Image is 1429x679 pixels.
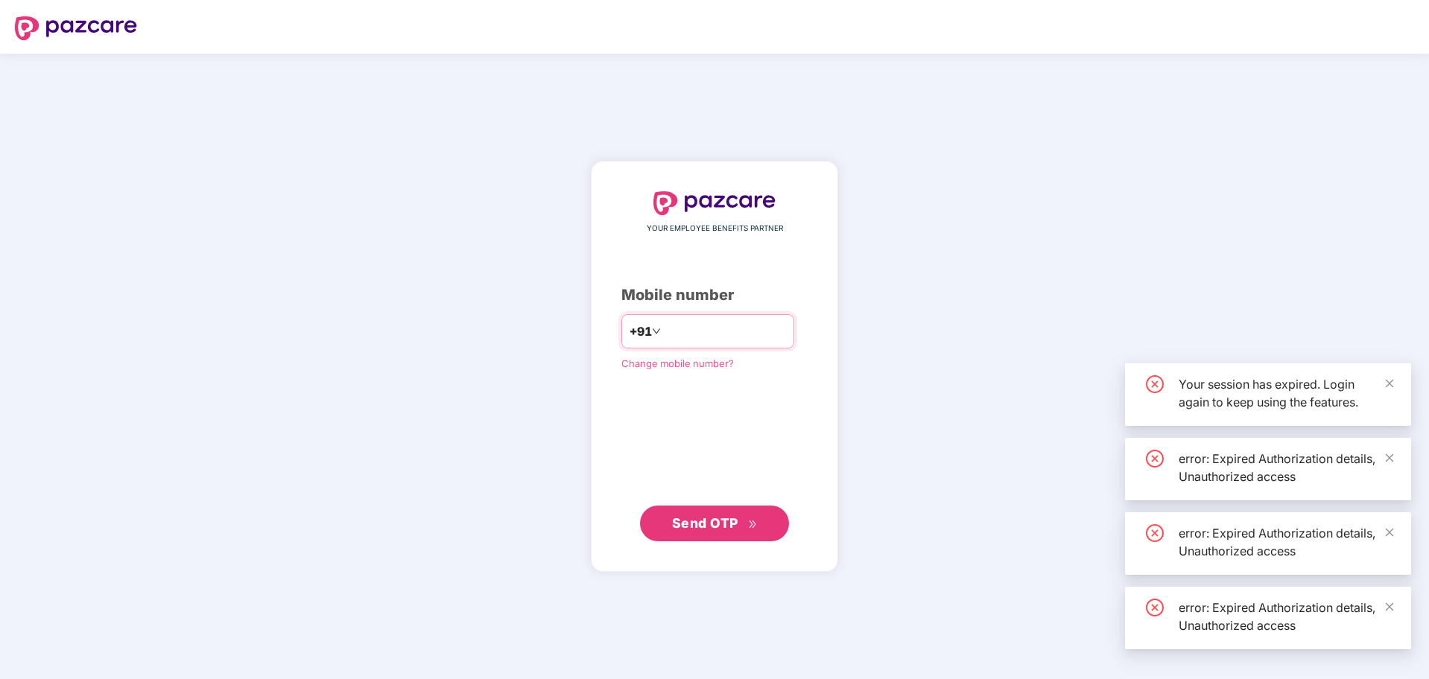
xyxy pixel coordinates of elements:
[652,327,661,336] span: down
[748,520,758,529] span: double-right
[1146,524,1164,542] span: close-circle
[1384,378,1395,389] span: close
[621,357,734,369] a: Change mobile number?
[15,16,137,40] img: logo
[647,223,783,235] span: YOUR EMPLOYEE BENEFITS PARTNER
[672,515,738,531] span: Send OTP
[1384,602,1395,612] span: close
[653,191,776,215] img: logo
[1384,527,1395,538] span: close
[1179,524,1393,560] div: error: Expired Authorization details, Unauthorized access
[1384,453,1395,463] span: close
[1146,450,1164,468] span: close-circle
[1146,599,1164,616] span: close-circle
[630,322,652,341] span: +91
[640,506,789,541] button: Send OTPdouble-right
[1179,450,1393,485] div: error: Expired Authorization details, Unauthorized access
[1179,599,1393,634] div: error: Expired Authorization details, Unauthorized access
[1179,375,1393,411] div: Your session has expired. Login again to keep using the features.
[1146,375,1164,393] span: close-circle
[621,284,808,307] div: Mobile number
